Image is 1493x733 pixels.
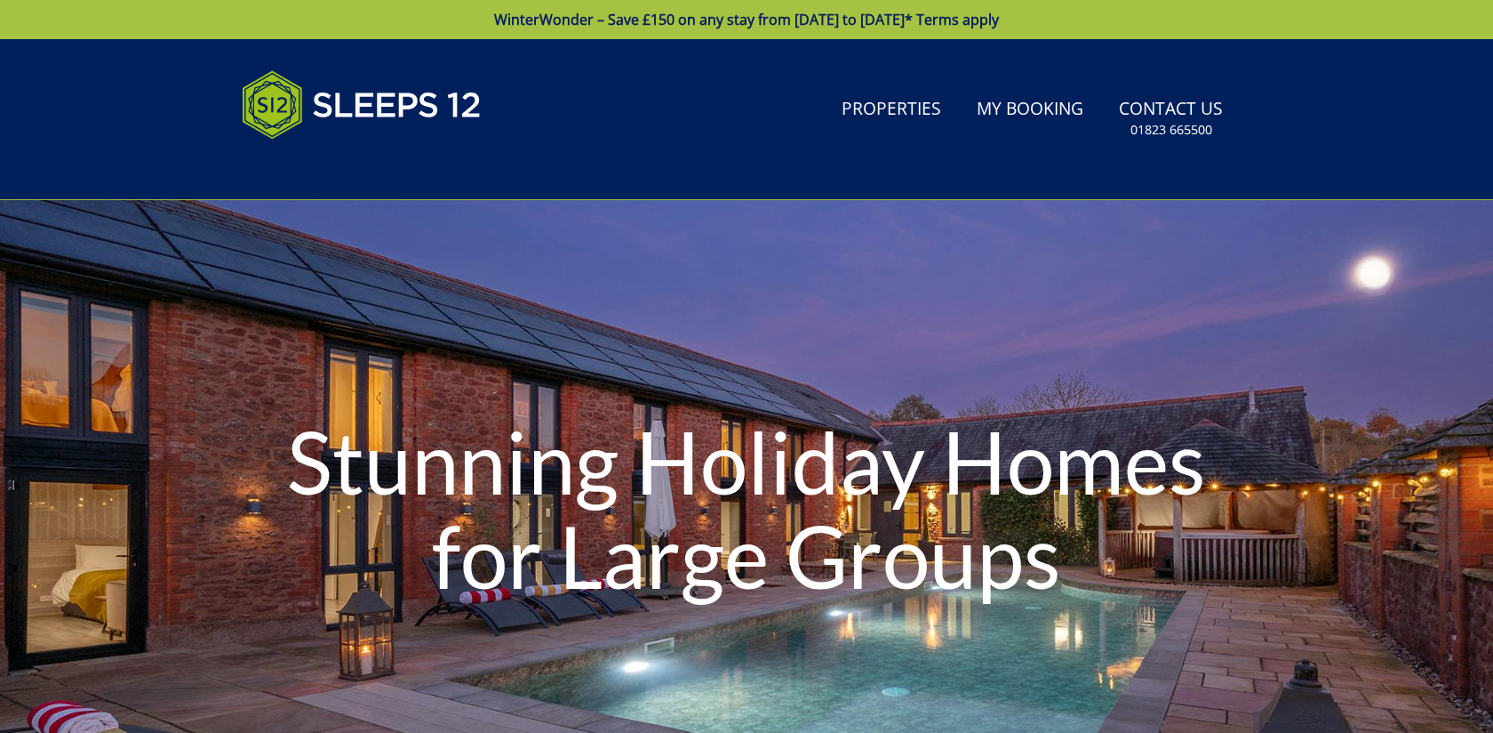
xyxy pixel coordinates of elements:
a: Contact Us01823 665500 [1112,90,1230,148]
h1: Stunning Holiday Homes for Large Groups [224,379,1269,638]
a: My Booking [970,90,1090,130]
iframe: Customer reviews powered by Trustpilot [233,160,419,175]
small: 01823 665500 [1130,121,1212,139]
a: Properties [834,90,948,130]
img: Sleeps 12 [242,60,482,149]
